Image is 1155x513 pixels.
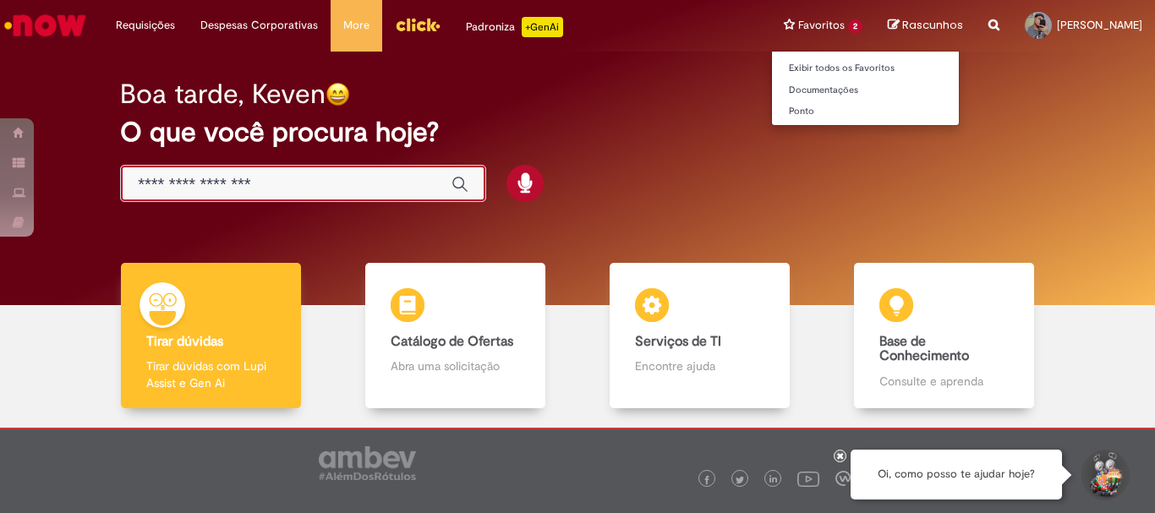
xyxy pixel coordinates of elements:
[703,476,711,484] img: logo_footer_facebook.png
[116,17,175,34] span: Requisições
[851,450,1062,499] div: Oi, como posso te ajudar hoje?
[326,82,350,106] img: happy-face.png
[822,263,1066,409] a: Base de Conhecimento Consulte e aprenda
[89,263,333,409] a: Tirar dúvidas Tirar dúvidas com Lupi Assist e Gen Ai
[391,357,519,374] p: Abra uma solicitação
[395,12,441,37] img: click_logo_yellow_360x200.png
[333,263,577,409] a: Catálogo de Ofertas Abra uma solicitação
[635,333,721,350] b: Serviços de TI
[771,51,960,126] ul: Favoritos
[798,17,845,34] span: Favoritos
[888,18,963,34] a: Rascunhos
[391,333,513,350] b: Catálogo de Ofertas
[848,19,862,34] span: 2
[797,467,819,489] img: logo_footer_youtube.png
[772,102,959,121] a: Ponto
[146,333,223,350] b: Tirar dúvidas
[736,476,744,484] img: logo_footer_twitter.png
[146,357,275,391] p: Tirar dúvidas com Lupi Assist e Gen Ai
[879,333,969,365] b: Base de Conhecimento
[120,117,1035,147] h2: O que você procura hoje?
[1079,450,1130,500] button: Iniciar Conversa de Suporte
[343,17,369,34] span: More
[769,475,778,485] img: logo_footer_linkedin.png
[635,357,764,374] p: Encontre ajuda
[772,81,959,100] a: Documentações
[879,373,1008,390] p: Consulte e aprenda
[2,8,89,42] img: ServiceNow
[522,17,563,37] p: +GenAi
[577,263,822,409] a: Serviços de TI Encontre ajuda
[1057,18,1142,32] span: [PERSON_NAME]
[835,471,851,486] img: logo_footer_workplace.png
[200,17,318,34] span: Despesas Corporativas
[902,17,963,33] span: Rascunhos
[466,17,563,37] div: Padroniza
[772,59,959,78] a: Exibir todos os Favoritos
[319,446,416,480] img: logo_footer_ambev_rotulo_gray.png
[120,79,326,109] h2: Boa tarde, Keven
